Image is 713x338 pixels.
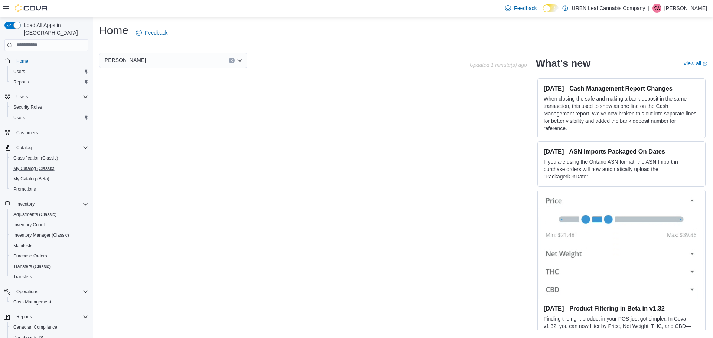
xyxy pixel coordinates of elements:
[99,23,128,38] h1: Home
[10,103,88,112] span: Security Roles
[572,4,645,13] p: URBN Leaf Cannabis Company
[1,127,91,138] button: Customers
[13,92,88,101] span: Users
[13,115,25,121] span: Users
[103,56,146,65] span: [PERSON_NAME]
[10,298,88,306] span: Cash Management
[7,297,91,307] button: Cash Management
[1,56,91,66] button: Home
[10,272,35,281] a: Transfers
[648,4,649,13] p: |
[10,103,45,112] a: Security Roles
[7,184,91,194] button: Promotions
[237,58,243,63] button: Open list of options
[502,1,540,16] a: Feedback
[7,230,91,240] button: Inventory Manager (Classic)
[1,142,91,153] button: Catalog
[13,222,45,228] span: Inventory Count
[7,77,91,87] button: Reports
[13,287,88,296] span: Operations
[10,113,88,122] span: Users
[10,252,50,260] a: Purchase Orders
[7,220,91,230] button: Inventory Count
[7,272,91,282] button: Transfers
[13,312,35,321] button: Reports
[7,112,91,123] button: Users
[13,324,57,330] span: Canadian Compliance
[13,56,88,66] span: Home
[133,25,170,40] a: Feedback
[10,272,88,281] span: Transfers
[16,58,28,64] span: Home
[10,67,28,76] a: Users
[13,69,25,75] span: Users
[1,286,91,297] button: Operations
[10,78,88,86] span: Reports
[664,4,707,13] p: [PERSON_NAME]
[10,220,88,229] span: Inventory Count
[10,67,88,76] span: Users
[544,95,699,132] p: When closing the safe and making a bank deposit in the same transaction, this used to show as one...
[7,153,91,163] button: Classification (Classic)
[13,165,55,171] span: My Catalog (Classic)
[16,145,32,151] span: Catalog
[13,92,31,101] button: Users
[13,253,47,259] span: Purchase Orders
[544,158,699,180] p: If you are using the Ontario ASN format, the ASN Import in purchase orders will now automatically...
[7,251,91,261] button: Purchase Orders
[10,78,32,86] a: Reports
[13,155,58,161] span: Classification (Classic)
[10,154,88,163] span: Classification (Classic)
[536,58,590,69] h2: What's new
[10,164,88,173] span: My Catalog (Classic)
[1,199,91,209] button: Inventory
[13,79,29,85] span: Reports
[1,92,91,102] button: Users
[544,148,699,155] h3: [DATE] - ASN Imports Packaged On Dates
[16,201,35,207] span: Inventory
[13,263,51,269] span: Transfers (Classic)
[7,261,91,272] button: Transfers (Classic)
[544,305,699,312] h3: [DATE] - Product Filtering in Beta in v1.32
[13,299,51,305] span: Cash Management
[13,128,88,137] span: Customers
[10,262,88,271] span: Transfers (Classic)
[16,314,32,320] span: Reports
[544,85,699,92] h3: [DATE] - Cash Management Report Changes
[10,323,60,332] a: Canadian Compliance
[703,62,707,66] svg: External link
[13,274,32,280] span: Transfers
[10,231,88,240] span: Inventory Manager (Classic)
[10,185,88,194] span: Promotions
[543,4,559,12] input: Dark Mode
[13,200,88,209] span: Inventory
[514,4,537,12] span: Feedback
[653,4,660,13] span: KW
[10,231,72,240] a: Inventory Manager (Classic)
[13,104,42,110] span: Security Roles
[10,241,88,250] span: Manifests
[10,210,88,219] span: Adjustments (Classic)
[13,176,49,182] span: My Catalog (Beta)
[10,323,88,332] span: Canadian Compliance
[7,102,91,112] button: Security Roles
[7,66,91,77] button: Users
[470,62,527,68] p: Updated 1 minute(s) ago
[10,113,28,122] a: Users
[13,287,41,296] button: Operations
[7,322,91,332] button: Canadian Compliance
[16,130,38,136] span: Customers
[145,29,167,36] span: Feedback
[7,209,91,220] button: Adjustments (Classic)
[13,232,69,238] span: Inventory Manager (Classic)
[10,220,48,229] a: Inventory Count
[7,174,91,184] button: My Catalog (Beta)
[683,60,707,66] a: View allExternal link
[10,262,53,271] a: Transfers (Classic)
[10,174,52,183] a: My Catalog (Beta)
[15,4,48,12] img: Cova
[7,240,91,251] button: Manifests
[13,186,36,192] span: Promotions
[21,22,88,36] span: Load All Apps in [GEOGRAPHIC_DATA]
